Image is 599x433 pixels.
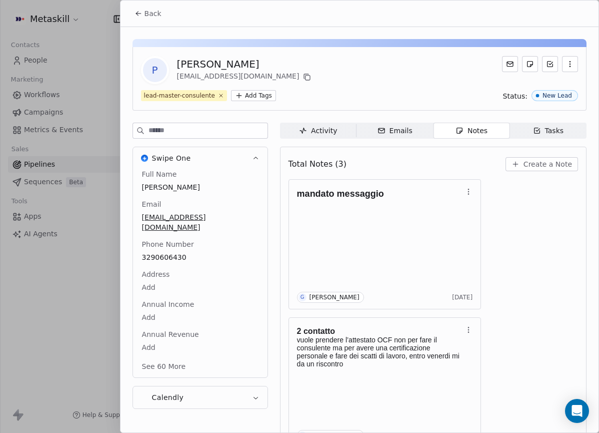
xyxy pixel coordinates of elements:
span: [EMAIL_ADDRESS][DOMAIN_NAME] [142,212,258,232]
div: [PERSON_NAME] [177,57,313,71]
div: Open Intercom Messenger [565,399,589,423]
span: Add [142,312,258,322]
div: [PERSON_NAME] [309,294,359,301]
span: Full Name [140,169,179,179]
h3: 2 contatto [297,327,463,336]
div: lead-master-consulente [144,91,215,100]
div: New Lead [542,92,572,99]
span: Annual Revenue [140,329,201,339]
span: 3290606430 [142,252,258,262]
span: Create a Note [523,159,572,169]
button: See 60 More [136,357,192,375]
div: Activity [299,126,337,136]
button: Add Tags [231,90,276,101]
span: Phone Number [140,239,196,249]
button: Create a Note [505,157,578,171]
button: Swipe OneSwipe One [133,147,267,169]
span: Total Notes (3) [288,158,346,170]
div: Swipe OneSwipe One [133,169,267,377]
span: Swipe One [152,153,191,163]
span: Add [142,342,258,352]
img: Calendly [141,394,148,401]
span: Email [140,199,163,209]
p: vuole prendere l’attestato OCF non per fare il consulente ma per avere una certificazione persona... [297,336,463,368]
span: P [143,58,167,82]
span: Back [144,9,161,19]
img: Swipe One [141,155,148,162]
div: [EMAIL_ADDRESS][DOMAIN_NAME] [177,71,313,83]
span: Add [142,282,258,292]
button: Back [128,5,167,23]
span: Status: [503,91,527,101]
button: CalendlyCalendly [133,386,267,408]
h1: mandato messaggio [297,189,463,199]
span: [DATE] [452,293,472,301]
div: Tasks [533,126,564,136]
div: G [300,293,304,301]
span: [PERSON_NAME] [142,182,258,192]
span: Address [140,269,172,279]
div: Emails [377,126,412,136]
span: Calendly [152,392,184,402]
span: Annual Income [140,299,196,309]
